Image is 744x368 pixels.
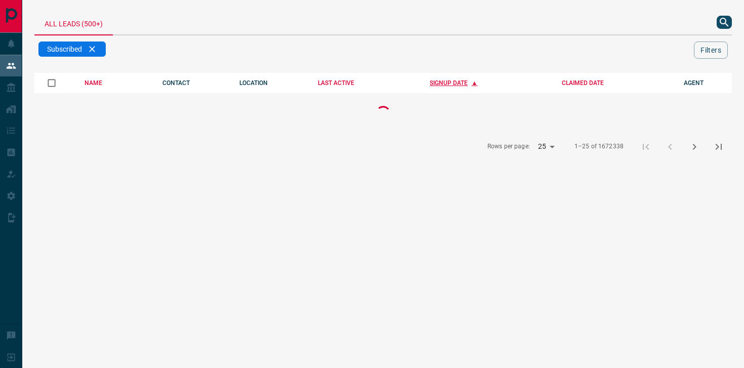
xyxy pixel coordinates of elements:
p: Rows per page: [487,142,530,151]
div: NAME [85,79,147,87]
button: Filters [694,42,728,59]
p: 1–25 of 1672338 [574,142,624,151]
button: last page [707,135,731,159]
div: CLAIMED DATE [562,79,669,87]
div: Subscribed [38,42,106,57]
div: LOCATION [239,79,303,87]
div: CONTACT [162,79,224,87]
button: search button [717,16,732,29]
div: AGENT [684,79,732,87]
div: LAST ACTIVE [318,79,415,87]
div: Loading [333,103,434,124]
div: SIGNUP DATE [430,79,547,87]
span: Subscribed [47,45,82,53]
div: All Leads (500+) [34,10,113,35]
button: next page [682,135,707,159]
div: 25 [534,139,558,154]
